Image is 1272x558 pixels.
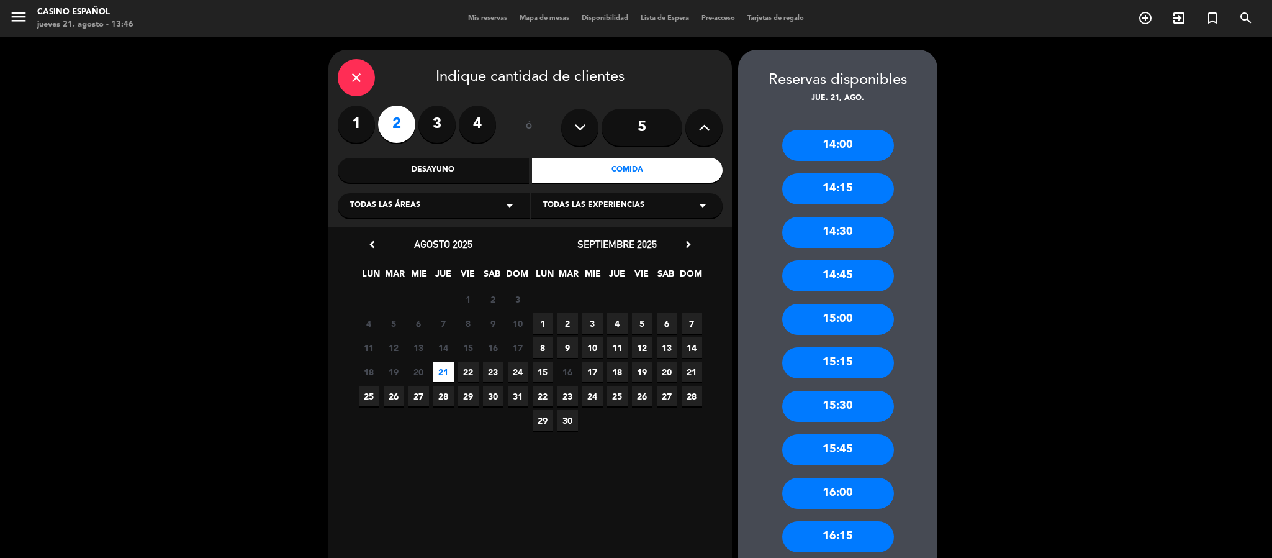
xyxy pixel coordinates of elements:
i: add_circle_outline [1138,11,1153,25]
div: Desayuno [338,158,529,183]
span: VIE [458,267,478,287]
span: 29 [533,410,553,431]
i: arrow_drop_down [502,198,517,213]
span: MIE [409,267,430,287]
span: 14 [682,337,702,358]
span: 8 [458,313,479,334]
span: 17 [508,337,528,358]
span: 6 [408,313,429,334]
span: Pre-acceso [695,15,741,22]
span: 17 [582,362,603,382]
span: 12 [384,337,404,358]
span: 16 [483,337,503,358]
span: LUN [535,267,555,287]
span: MAR [385,267,405,287]
span: 18 [359,362,379,382]
span: Mis reservas [462,15,513,22]
span: agosto 2025 [414,238,472,250]
span: 22 [458,362,479,382]
span: 20 [657,362,677,382]
span: 23 [557,386,578,406]
span: 1 [458,289,479,309]
span: JUE [433,267,454,287]
span: 24 [508,362,528,382]
span: 19 [384,362,404,382]
div: 14:00 [782,130,894,161]
div: 16:00 [782,478,894,509]
span: MIE [583,267,603,287]
div: Reservas disponibles [738,68,937,93]
i: close [349,70,364,85]
span: JUE [607,267,628,287]
span: 2 [483,289,503,309]
span: 12 [632,337,652,358]
span: 13 [657,337,677,358]
span: 31 [508,386,528,406]
span: 27 [657,386,677,406]
span: SAB [482,267,502,287]
span: 26 [632,386,652,406]
span: Disponibilidad [575,15,634,22]
div: 14:15 [782,173,894,204]
span: 10 [508,313,528,334]
span: VIE [631,267,652,287]
span: 11 [607,337,628,358]
div: 15:15 [782,347,894,378]
span: 11 [359,337,379,358]
i: chevron_left [366,238,379,251]
span: 4 [607,313,628,334]
i: menu [9,7,28,26]
span: MAR [559,267,579,287]
i: chevron_right [682,238,695,251]
div: 14:30 [782,217,894,248]
span: 5 [384,313,404,334]
span: 16 [557,362,578,382]
span: 25 [607,386,628,406]
span: 25 [359,386,379,406]
div: Casino Español [37,6,133,19]
div: 15:00 [782,304,894,335]
div: 15:30 [782,391,894,422]
span: 22 [533,386,553,406]
span: 1 [533,313,553,334]
span: 8 [533,337,553,358]
span: 21 [433,362,454,382]
span: 21 [682,362,702,382]
span: DOM [680,267,700,287]
span: 27 [408,386,429,406]
span: 9 [483,313,503,334]
i: turned_in_not [1205,11,1220,25]
div: jue. 21, ago. [738,93,937,105]
span: 14 [433,337,454,358]
div: ó [508,106,549,149]
span: 9 [557,337,578,358]
div: 15:45 [782,434,894,465]
span: 29 [458,386,479,406]
label: 2 [378,106,415,143]
span: 4 [359,313,379,334]
span: LUN [361,267,381,287]
span: 7 [682,313,702,334]
span: 30 [557,410,578,431]
span: 5 [632,313,652,334]
div: Comida [532,158,723,183]
span: Tarjetas de regalo [741,15,810,22]
label: 4 [459,106,496,143]
span: 15 [533,362,553,382]
span: 20 [408,362,429,382]
div: Indique cantidad de clientes [338,59,723,96]
span: SAB [656,267,676,287]
span: 10 [582,337,603,358]
span: 30 [483,386,503,406]
div: jueves 21. agosto - 13:46 [37,19,133,31]
span: 19 [632,362,652,382]
span: Mapa de mesas [513,15,575,22]
span: Todas las áreas [350,199,420,212]
button: menu [9,7,28,30]
span: 6 [657,313,677,334]
div: 14:45 [782,260,894,291]
span: 7 [433,313,454,334]
span: DOM [506,267,526,287]
span: 3 [508,289,528,309]
span: 26 [384,386,404,406]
